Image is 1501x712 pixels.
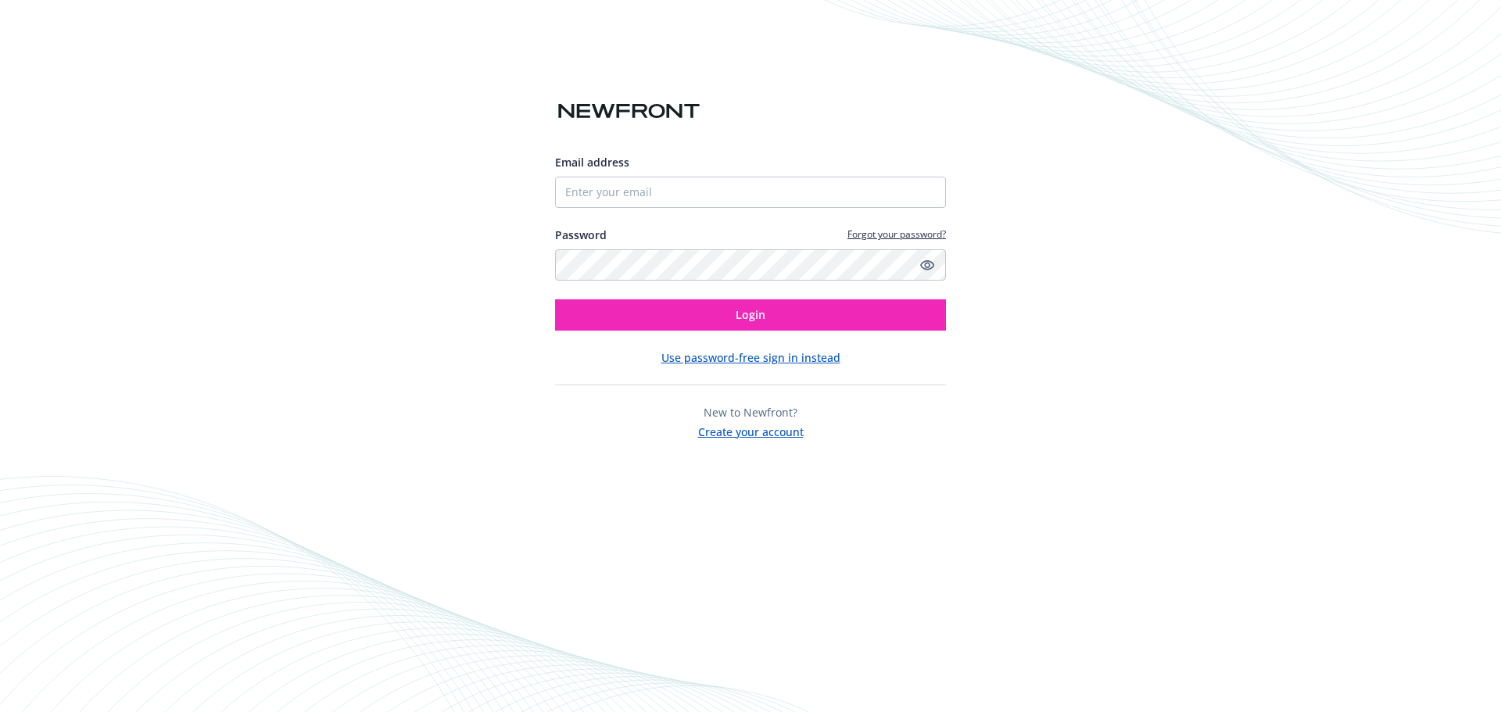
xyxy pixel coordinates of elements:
[555,155,629,170] span: Email address
[555,227,607,243] label: Password
[698,420,804,440] button: Create your account
[555,249,946,281] input: Enter your password
[555,177,946,208] input: Enter your email
[918,256,937,274] a: Show password
[847,227,946,241] a: Forgot your password?
[704,405,797,420] span: New to Newfront?
[736,307,765,322] span: Login
[555,98,703,125] img: Newfront logo
[661,349,840,366] button: Use password-free sign in instead
[555,299,946,331] button: Login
